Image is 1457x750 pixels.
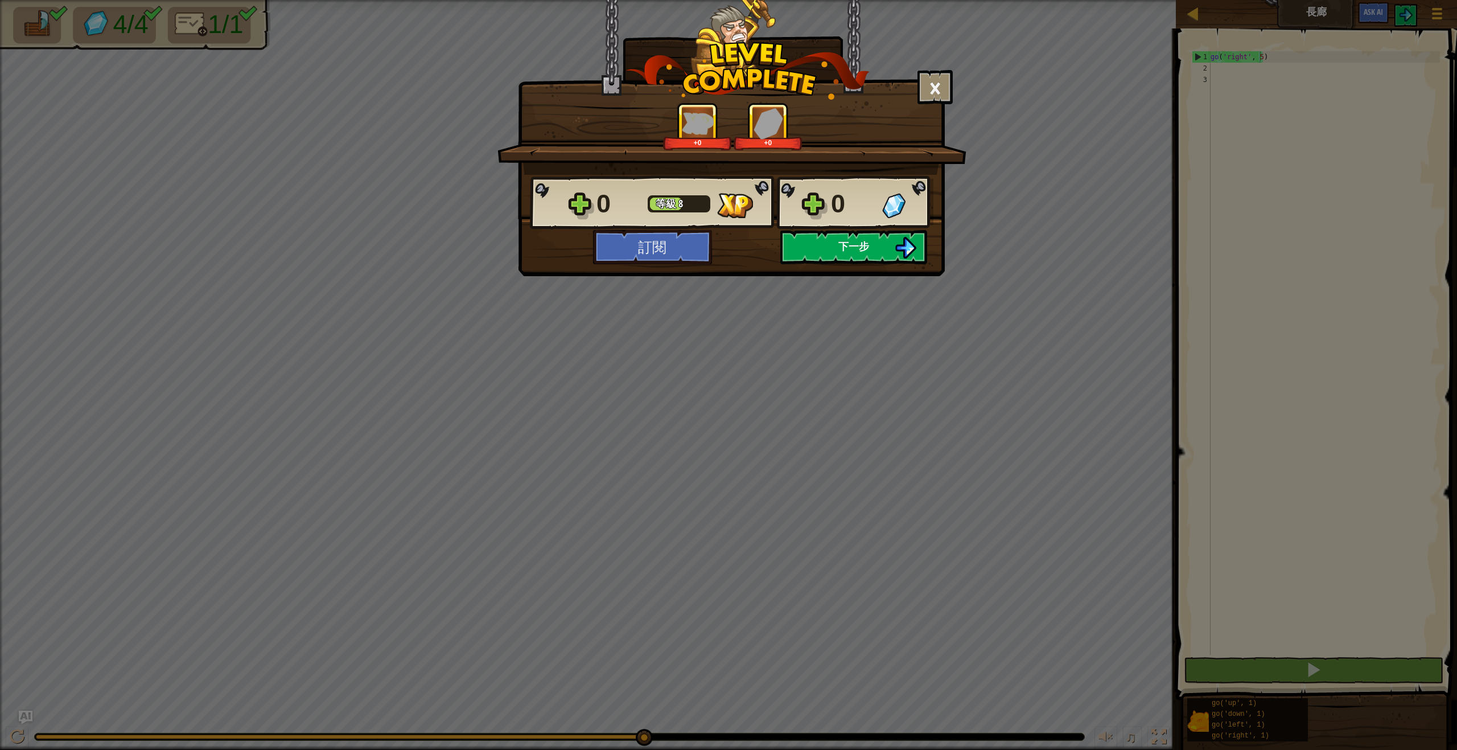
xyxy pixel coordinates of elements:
[882,193,906,218] img: 取得寶石
[678,196,683,211] span: 8
[754,108,783,139] img: 取得寶石
[593,230,712,264] button: 訂閱
[838,239,869,253] span: 下一步
[625,42,870,100] img: level_complete.png
[656,196,678,211] span: 等級
[682,112,714,134] img: 取得經驗值
[596,186,641,222] div: 0
[780,230,927,264] button: 下一步
[665,138,730,147] div: +0
[917,70,953,104] button: ×
[895,237,916,259] img: 下一步
[831,186,875,222] div: 0
[736,138,800,147] div: +0
[717,193,753,218] img: 取得經驗值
